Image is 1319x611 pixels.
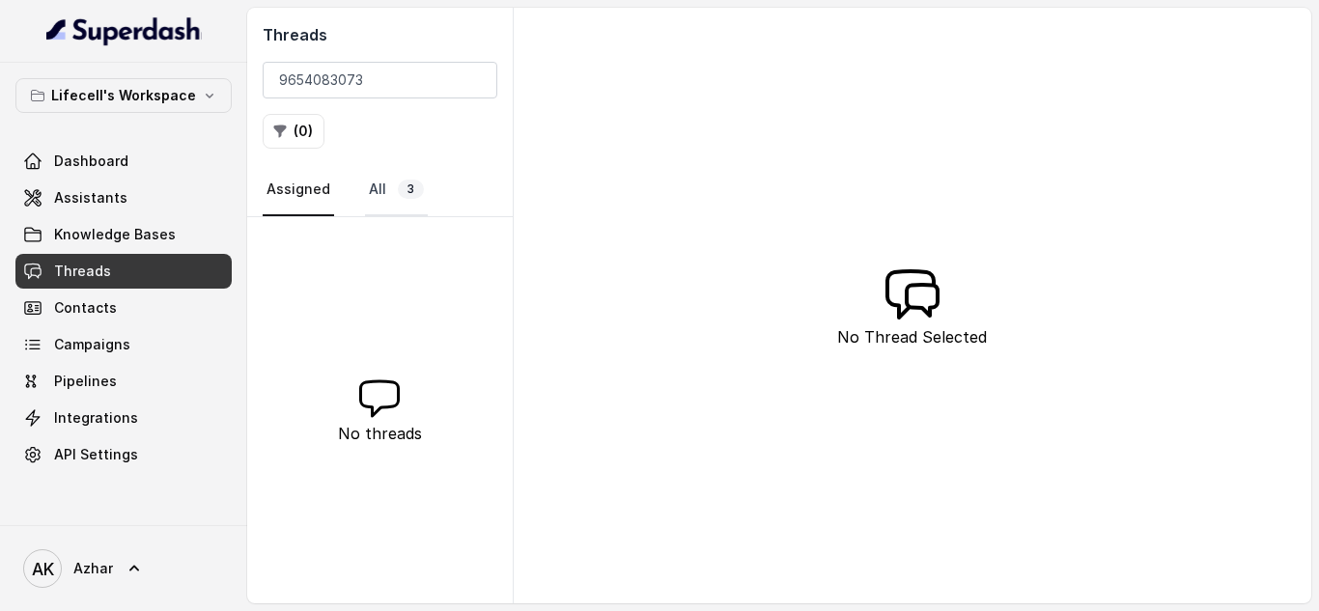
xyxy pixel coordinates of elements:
a: Contacts [15,291,232,325]
a: Campaigns [15,327,232,362]
a: All3 [365,164,428,216]
span: Campaigns [54,335,130,354]
p: Lifecell's Workspace [51,84,196,107]
span: Threads [54,262,111,281]
img: light.svg [46,15,202,46]
span: Azhar [73,559,113,578]
h2: Threads [263,23,497,46]
a: Assistants [15,181,232,215]
span: Pipelines [54,372,117,391]
a: Knowledge Bases [15,217,232,252]
a: API Settings [15,437,232,472]
span: Integrations [54,408,138,428]
nav: Tabs [263,164,497,216]
span: Contacts [54,298,117,318]
a: Assigned [263,164,334,216]
span: 3 [398,180,424,199]
p: No threads [338,422,422,445]
button: (0) [263,114,324,149]
a: Threads [15,254,232,289]
a: Dashboard [15,144,232,179]
span: API Settings [54,445,138,464]
a: Azhar [15,542,232,596]
a: Pipelines [15,364,232,399]
button: Lifecell's Workspace [15,78,232,113]
a: Integrations [15,401,232,435]
span: Assistants [54,188,127,208]
text: AK [32,559,54,579]
input: Search by Call ID or Phone Number [263,62,497,98]
span: Dashboard [54,152,128,171]
span: Knowledge Bases [54,225,176,244]
p: No Thread Selected [837,325,987,348]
